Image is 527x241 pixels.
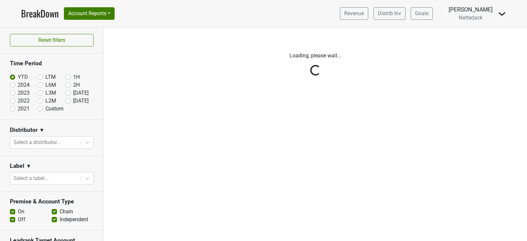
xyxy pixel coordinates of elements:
a: BreakDown [21,7,59,20]
button: Account Reports [64,7,115,20]
p: Loading, please wait... [133,52,498,60]
a: Distrib Inv [374,7,405,20]
span: Natterjack [459,15,483,21]
img: Dropdown Menu [498,10,506,18]
a: Goals [411,7,433,20]
div: [PERSON_NAME] [449,5,493,14]
a: Revenue [340,7,368,20]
